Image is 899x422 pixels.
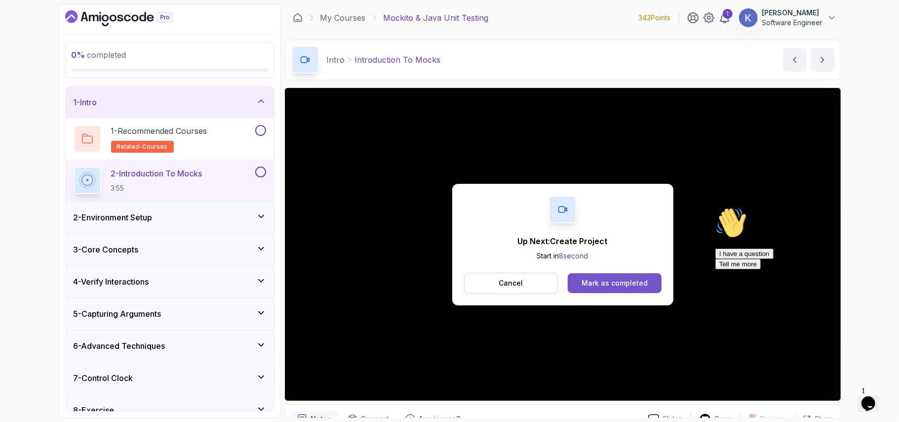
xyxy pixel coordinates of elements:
[65,10,195,26] a: Dashboard
[711,203,889,378] iframe: chat widget
[739,8,837,28] button: user profile image[PERSON_NAME]Software Engineer
[74,404,115,416] h3: 8 - Exercise
[723,9,733,19] div: 1
[320,12,366,24] a: My Courses
[783,48,807,72] button: previous content
[293,13,303,23] a: Dashboard
[285,88,841,401] iframe: 2 - Introduction to Mocks
[4,30,98,37] span: Hi! How can we help?
[66,266,274,297] button: 4-Verify Interactions
[66,234,274,265] button: 3-Core Concepts
[762,18,823,28] p: Software Engineer
[74,340,165,352] h3: 6 - Advanced Techniques
[74,276,149,288] h3: 4 - Verify Interactions
[384,12,489,24] p: Mockito & Java Unit Testing
[117,143,168,151] span: related-courses
[518,235,608,247] p: Up Next: Create Project
[74,372,133,384] h3: 7 - Control Clock
[327,54,345,66] p: Intro
[355,54,441,66] p: Introduction To Mocks
[858,382,889,412] iframe: chat widget
[66,298,274,330] button: 5-Capturing Arguments
[66,362,274,394] button: 7-Control Clock
[74,125,266,153] button: 1-Recommended Coursesrelated-courses
[74,211,153,223] h3: 2 - Environment Setup
[66,202,274,233] button: 2-Environment Setup
[4,45,62,56] button: I have a question
[582,278,648,288] div: Mark as completed
[4,4,36,36] img: :wave:
[72,50,85,60] span: 0 %
[762,8,823,18] p: [PERSON_NAME]
[111,183,202,193] p: 3:55
[811,48,834,72] button: next content
[499,278,523,288] p: Cancel
[639,13,671,23] p: 343 Points
[4,56,49,66] button: Tell me more
[739,8,758,27] img: user profile image
[568,273,661,293] button: Mark as completed
[74,244,139,255] h3: 3 - Core Concepts
[74,167,266,194] button: 2-Introduction To Mocks3:55
[66,86,274,118] button: 1-Intro
[66,330,274,362] button: 6-Advanced Techniques
[559,252,588,260] span: 8 second
[464,273,558,294] button: Cancel
[4,4,182,66] div: 👋Hi! How can we help?I have a questionTell me more
[518,251,608,261] p: Start in
[74,308,161,320] h3: 5 - Capturing Arguments
[111,125,207,137] p: 1 - Recommended Courses
[72,50,126,60] span: completed
[74,96,97,108] h3: 1 - Intro
[111,168,202,179] p: 2 - Introduction To Mocks
[719,12,731,24] a: 1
